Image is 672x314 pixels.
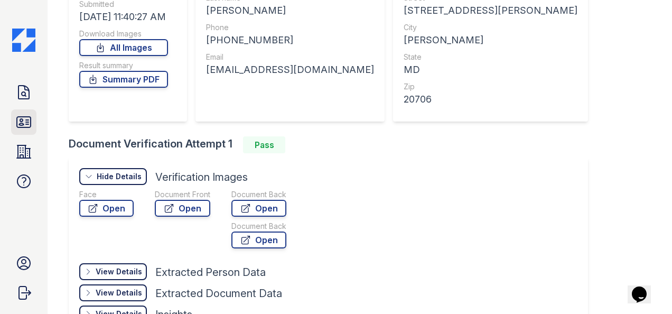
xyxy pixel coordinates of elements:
a: Open [155,200,210,217]
a: All Images [79,39,168,56]
div: [PERSON_NAME] [206,3,374,18]
div: [PHONE_NUMBER] [206,33,374,48]
a: Open [231,200,286,217]
a: Summary PDF [79,71,168,88]
div: Extracted Person Data [155,265,266,280]
div: [EMAIL_ADDRESS][DOMAIN_NAME] [206,62,374,77]
div: MD [404,62,577,77]
div: Document Back [231,189,286,200]
div: View Details [96,266,142,277]
div: Document Front [155,189,210,200]
div: Verification Images [155,170,248,184]
div: Extracted Document Data [155,286,282,301]
div: Zip [404,81,577,92]
div: [PERSON_NAME] [404,33,577,48]
div: 20706 [404,92,577,107]
div: State [404,52,577,62]
div: Document Back [231,221,286,232]
div: Phone [206,22,374,33]
div: Document Verification Attempt 1 [69,136,596,153]
img: CE_Icon_Blue-c292c112584629df590d857e76928e9f676e5b41ef8f769ba2f05ee15b207248.png [12,29,35,52]
div: Download Images [79,29,168,39]
div: Hide Details [97,171,142,182]
div: View Details [96,288,142,298]
div: Pass [243,136,285,153]
a: Open [231,232,286,248]
div: Result summary [79,60,168,71]
div: [STREET_ADDRESS][PERSON_NAME] [404,3,577,18]
a: Open [79,200,134,217]
div: Face [79,189,134,200]
div: Email [206,52,374,62]
iframe: chat widget [628,272,661,303]
div: City [404,22,577,33]
div: [DATE] 11:40:27 AM [79,10,168,24]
